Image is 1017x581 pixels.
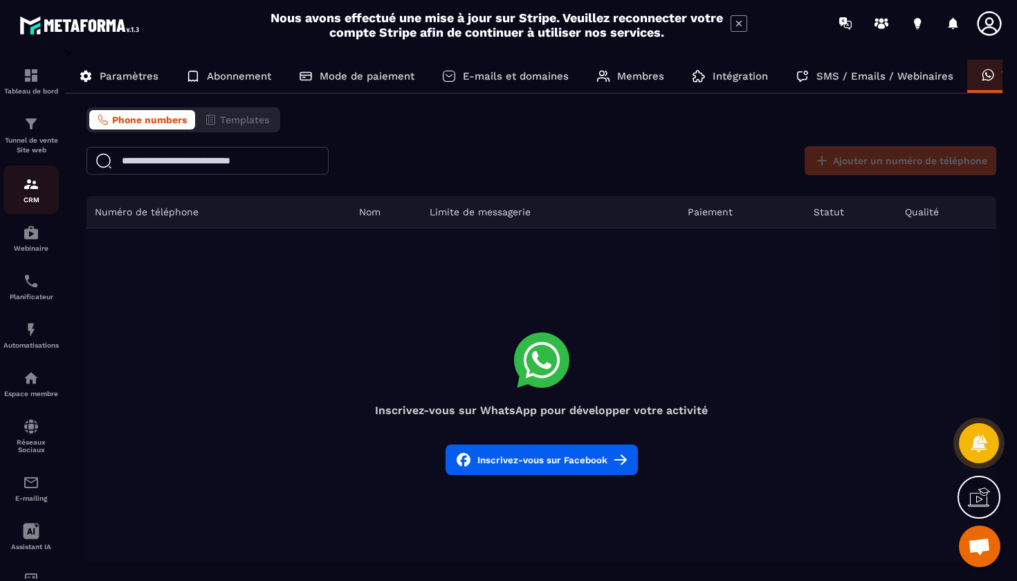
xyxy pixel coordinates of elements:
[351,196,421,229] th: Nom
[3,166,59,214] a: formationformationCRM
[220,114,269,125] span: Templates
[463,70,569,82] p: E-mails et domaines
[959,526,1000,567] div: Ouvrir le chat
[86,196,351,229] th: Numéro de téléphone
[3,543,59,551] p: Assistant IA
[3,244,59,252] p: Webinaire
[3,390,59,397] p: Espace membre
[897,196,996,229] th: Qualité
[196,110,277,129] button: Templates
[3,408,59,464] a: social-networksocial-networkRéseaux Sociaux
[65,46,1003,580] div: >
[805,196,897,229] th: Statut
[23,224,39,241] img: automations
[19,12,144,38] img: logo
[3,214,59,262] a: automationsautomationsWebinaire
[3,87,59,95] p: Tableau de bord
[3,341,59,349] p: Automatisations
[3,359,59,408] a: automationsautomationsEspace membre
[23,116,39,132] img: formation
[320,70,414,82] p: Mode de paiement
[89,110,195,129] button: Phone numbers
[23,370,39,386] img: automations
[3,136,59,155] p: Tunnel de vente Site web
[23,474,39,491] img: email
[270,10,724,39] h2: Nous avons effectué une mise à jour sur Stripe. Veuillez reconnecter votre compte Stripe afin de ...
[3,105,59,166] a: formationformationTunnel de vente Site web
[3,57,59,105] a: formationformationTableau de bord
[713,70,768,82] p: Intégration
[23,418,39,435] img: social-network
[112,114,187,125] span: Phone numbers
[23,321,39,338] img: automations
[3,494,59,502] p: E-mailing
[3,293,59,301] p: Planificateur
[679,196,805,229] th: Paiement
[421,196,679,229] th: Limite de messagerie
[816,70,953,82] p: SMS / Emails / Webinaires
[23,273,39,289] img: scheduler
[446,445,638,475] button: Inscrivez-vous sur Facebook
[3,464,59,512] a: emailemailE-mailing
[86,404,996,417] h4: Inscrivez-vous sur WhatsApp pour développer votre activité
[3,512,59,561] a: Assistant IA
[100,70,158,82] p: Paramètres
[3,311,59,359] a: automationsautomationsAutomatisations
[207,70,271,82] p: Abonnement
[3,196,59,204] p: CRM
[3,262,59,311] a: schedulerschedulerPlanificateur
[23,67,39,84] img: formation
[23,176,39,193] img: formation
[3,438,59,454] p: Réseaux Sociaux
[617,70,664,82] p: Membres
